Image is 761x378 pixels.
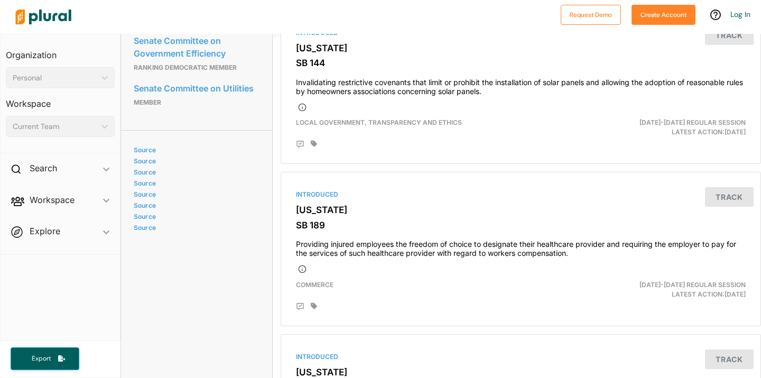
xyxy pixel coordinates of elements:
a: Source [134,190,256,198]
a: Source [134,201,256,209]
a: Source [134,168,256,176]
span: Commerce [296,281,333,289]
p: Ranking Democratic Member [134,61,259,74]
h3: SB 189 [296,220,746,231]
a: Senate Committee on Government Efficiency [134,33,259,61]
button: Track [705,25,754,45]
span: [DATE]-[DATE] Regular Session [639,118,746,126]
h3: [US_STATE] [296,367,746,377]
button: Request Demo [561,5,621,25]
h4: Providing injured employees the freedom of choice to designate their healthcare provider and requ... [296,235,746,258]
div: Add tags [311,302,317,310]
button: Track [705,349,754,369]
h3: SB 144 [296,58,746,68]
button: Export [11,347,79,370]
div: Personal [13,72,97,84]
div: Add Position Statement [296,302,304,311]
div: Current Team [13,121,97,132]
div: Latest Action: [DATE] [598,280,754,299]
h3: Organization [6,40,115,63]
a: Senate Committee on Utilities [134,80,259,96]
button: Track [705,187,754,207]
div: Introduced [296,352,746,362]
span: Export [24,354,58,363]
div: Introduced [296,190,746,199]
a: Request Demo [561,8,621,20]
p: Member [134,96,259,109]
h4: Invalidating restrictive covenants that limit or prohibit the installation of solar panels and al... [296,73,746,96]
h3: [US_STATE] [296,43,746,53]
a: Source [134,157,256,165]
a: Source [134,224,256,232]
div: Add tags [311,140,317,147]
a: Log In [730,10,750,19]
h3: [US_STATE] [296,205,746,215]
a: Source [134,213,256,220]
span: Local Government, Transparency and Ethics [296,118,462,126]
h2: Search [30,162,57,174]
div: Latest Action: [DATE] [598,118,754,137]
button: Create Account [632,5,695,25]
a: Source [134,179,256,187]
span: [DATE]-[DATE] Regular Session [639,281,746,289]
h3: Workspace [6,88,115,112]
div: Add Position Statement [296,140,304,149]
a: Source [134,146,256,154]
a: Create Account [632,8,695,20]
